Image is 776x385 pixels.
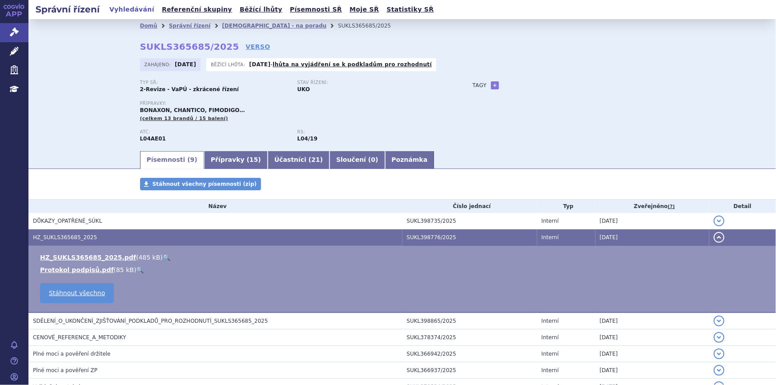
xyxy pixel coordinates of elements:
a: Sloučení (0) [330,151,385,169]
span: Plné moci a pověření držitele [33,351,111,357]
a: Písemnosti (9) [140,151,204,169]
td: SUKL378374/2025 [402,329,537,346]
span: Interní [542,334,559,341]
strong: FINGOLIMOD [140,136,166,142]
th: Název [28,200,402,213]
span: 15 [249,156,258,163]
strong: SUKLS365685/2025 [140,41,239,52]
td: SUKL398735/2025 [402,213,537,229]
span: 485 kB [139,254,161,261]
span: 0 [371,156,375,163]
span: BONAXON, CHANTICO, FIMODIGO… [140,107,245,113]
a: 🔍 [163,254,170,261]
span: Interní [542,318,559,324]
td: [DATE] [595,346,709,362]
span: DŮKAZY_OPATŘENÉ_SÚKL [33,218,102,224]
a: Správní řízení [169,23,211,29]
a: Domů [140,23,157,29]
td: [DATE] [595,362,709,379]
a: Vyhledávání [107,4,157,16]
span: Interní [542,218,559,224]
p: Přípravky: [140,101,455,106]
span: Plné moci a pověření ZP [33,367,97,373]
a: 🔍 [136,266,144,273]
a: Stáhnout všechny písemnosti (zip) [140,178,261,190]
p: Typ SŘ: [140,80,289,85]
strong: [DATE] [249,61,270,68]
button: detail [714,216,724,226]
span: Stáhnout všechny písemnosti (zip) [153,181,257,187]
span: 85 kB [116,266,134,273]
a: Statistiky SŘ [384,4,436,16]
span: HZ_SUKLS365685_2025 [33,234,97,241]
td: [DATE] [595,213,709,229]
h3: Tagy [473,80,487,91]
strong: fingolimod [298,136,318,142]
button: detail [714,349,724,359]
a: Protokol podpisů.pdf [40,266,114,273]
td: SUKL366937/2025 [402,362,537,379]
h2: Správní řízení [28,3,107,16]
span: Zahájeno: [145,61,173,68]
a: Stáhnout všechno [40,283,114,303]
span: CENOVÉ_REFERENCE_A_METODIKY [33,334,126,341]
th: Zveřejněno [595,200,709,213]
strong: [DATE] [175,61,196,68]
td: [DATE] [595,229,709,246]
button: detail [714,332,724,343]
a: Poznámka [385,151,434,169]
a: Přípravky (15) [204,151,268,169]
td: SUKL366942/2025 [402,346,537,362]
a: VERSO [245,42,270,51]
td: [DATE] [595,329,709,346]
a: + [491,81,499,89]
p: RS: [298,129,446,135]
a: Referenční skupiny [159,4,235,16]
a: lhůta na vyjádření se k podkladům pro rozhodnutí [273,61,432,68]
a: Běžící lhůty [237,4,285,16]
span: 21 [311,156,320,163]
a: [DEMOGRAPHIC_DATA] - na poradu [222,23,326,29]
th: Číslo jednací [402,200,537,213]
li: SUKLS365685/2025 [338,19,402,32]
p: - [249,61,432,68]
span: Interní [542,351,559,357]
td: [DATE] [595,313,709,329]
a: HZ_SUKLS365685_2025.pdf [40,254,136,261]
span: Běžící lhůta: [211,61,247,68]
td: SUKL398865/2025 [402,313,537,329]
button: detail [714,365,724,376]
th: Typ [537,200,595,213]
th: Detail [709,200,776,213]
span: Interní [542,367,559,373]
span: 9 [190,156,195,163]
li: ( ) [40,265,767,274]
span: Interní [542,234,559,241]
td: SUKL398776/2025 [402,229,537,246]
p: Stav řízení: [298,80,446,85]
a: Účastníci (21) [268,151,330,169]
abbr: (?) [668,204,675,210]
p: ATC: [140,129,289,135]
a: Písemnosti SŘ [287,4,345,16]
strong: 2-Revize - VaPÚ - zkrácené řízení [140,86,239,92]
button: detail [714,316,724,326]
span: (celkem 13 brandů / 15 balení) [140,116,228,121]
a: Moje SŘ [347,4,382,16]
strong: UKO [298,86,310,92]
li: ( ) [40,253,767,262]
button: detail [714,232,724,243]
span: SDĚLENÍ_O_UKONČENÍ_ZJIŠŤOVÁNÍ_PODKLADŮ_PRO_ROZHODNUTÍ_SUKLS365685_2025 [33,318,268,324]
